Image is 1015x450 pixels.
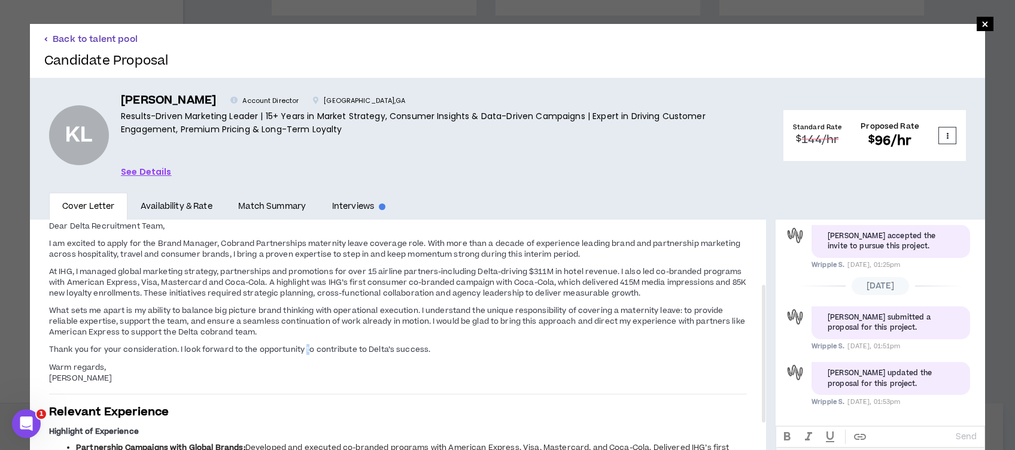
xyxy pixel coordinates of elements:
button: ITALIC text [798,427,819,447]
span: At IHG, I managed global marketing strategy, partnerships and promotions for over 15 airline part... [49,266,746,299]
h2: 96 /hr [861,132,919,150]
h2: Candidate Proposal [44,54,169,68]
button: Back to talent pool [44,34,138,45]
span: [DATE], 01:51pm [847,342,900,351]
span: Thank you for your consideration. I look forward to the opportunity to contribute to Delta’s succ... [49,344,430,355]
button: BOLD text [776,427,798,447]
div: [PERSON_NAME] submitted a proposal for this project. [828,312,954,333]
span: × [981,17,989,31]
button: Send [951,429,981,446]
h4: Standard Rate [793,123,841,132]
div: Kristin L. [49,105,109,165]
div: KL [65,125,92,145]
iframe: Intercom live chat [12,409,41,438]
button: create hypertext link [849,427,871,447]
p: Send [956,431,977,442]
a: Match Summary [226,193,319,220]
p: [GEOGRAPHIC_DATA] , GA [313,96,405,107]
span: [DATE], 01:53pm [847,397,900,406]
p: Account Director [230,96,299,107]
span: 144 /hr [801,132,838,148]
span: Wripple S. [812,342,844,351]
a: Availability & Rate [127,193,225,220]
div: Wripple S. [785,362,806,383]
span: Warm regards, [49,362,107,373]
strong: Highlight of Experience [49,426,139,437]
span: Dear Delta Recruitment Team, [49,221,165,232]
h4: Proposed Rate [861,121,919,132]
h5: [PERSON_NAME] [121,92,216,110]
span: Wripple S. [812,260,844,269]
p: Results-Driven Marketing Leader | 15+ Years in Market Strategy, Consumer Insights & Data-Driven C... [121,110,764,136]
span: [PERSON_NAME] [49,373,113,384]
a: Cover Letter [49,193,127,220]
button: UNDERLINE text [819,427,841,447]
span: I am excited to apply for the Brand Manager, Cobrand Partnerships maternity leave coverage role. ... [49,238,740,260]
div: [PERSON_NAME] updated the proposal for this project. [828,368,954,389]
div: Wripple S. [785,225,806,246]
h3: Relevant Experience [49,404,747,420]
div: Wripple S. [785,306,806,327]
span: Wripple S. [812,397,844,406]
a: Interviews [319,193,399,220]
span: What sets me apart is my ability to balance big picture brand thinking with operational execution... [49,305,745,337]
sup: $ [868,132,875,147]
span: [DATE], 01:25pm [847,260,900,269]
span: 1 [37,409,46,419]
div: [PERSON_NAME] accepted the invite to pursue this project. [828,231,954,252]
a: See Details [121,165,172,178]
sup: $ [796,133,801,145]
span: [DATE] [852,277,910,295]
